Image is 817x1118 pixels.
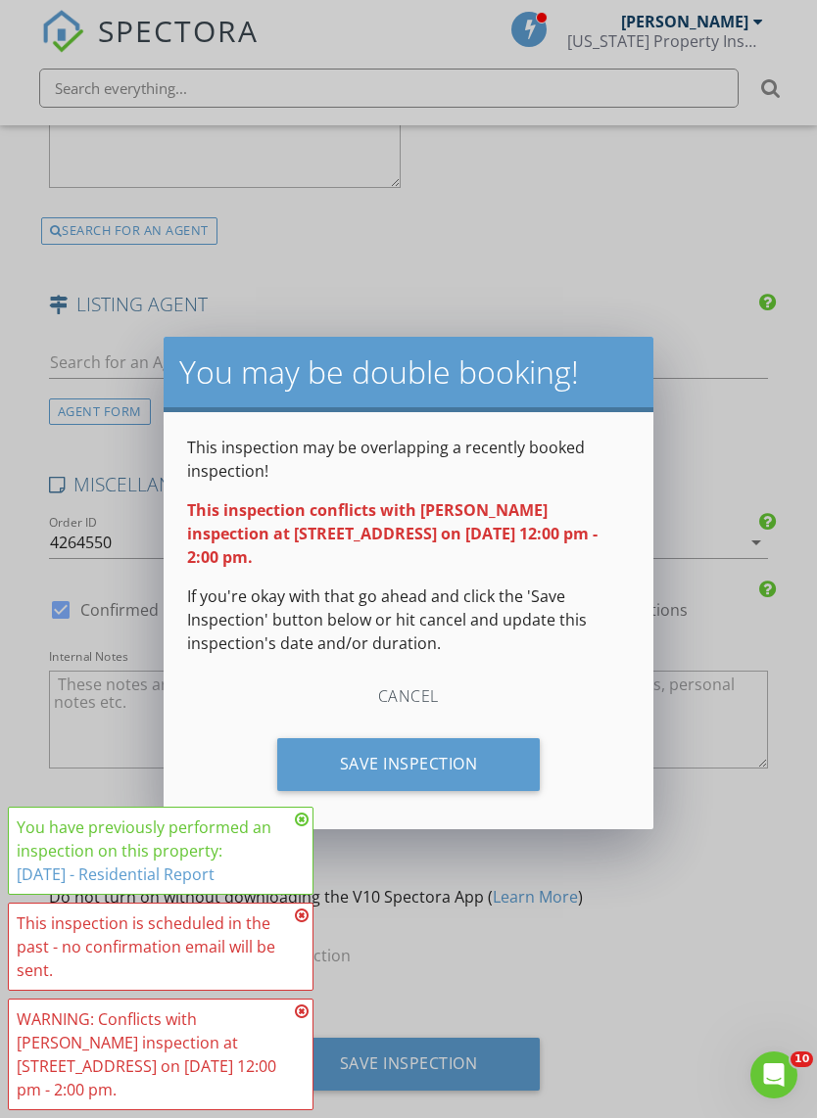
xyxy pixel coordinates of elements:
[187,436,630,483] p: This inspection may be overlapping a recently booked inspection!
[17,1007,289,1101] div: WARNING: Conflicts with [PERSON_NAME] inspection at [STREET_ADDRESS] on [DATE] 12:00 pm - 2:00 pm.
[187,584,630,655] p: If you're okay with that go ahead and click the 'Save Inspection' button below or hit cancel and ...
[750,1051,797,1098] iframe: Intercom live chat
[17,815,289,886] div: You have previously performed an inspection on this property:
[277,738,541,791] div: Save Inspection
[17,863,215,885] a: [DATE] - Residential Report
[791,1051,813,1067] span: 10
[187,499,598,568] strong: This inspection conflicts with [PERSON_NAME] inspection at [STREET_ADDRESS] on [DATE] 12:00 pm - ...
[315,671,502,723] div: Cancel
[17,911,289,982] div: This inspection is scheduled in the past - no confirmation email will be sent.
[179,352,638,392] h2: You may be double booking!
